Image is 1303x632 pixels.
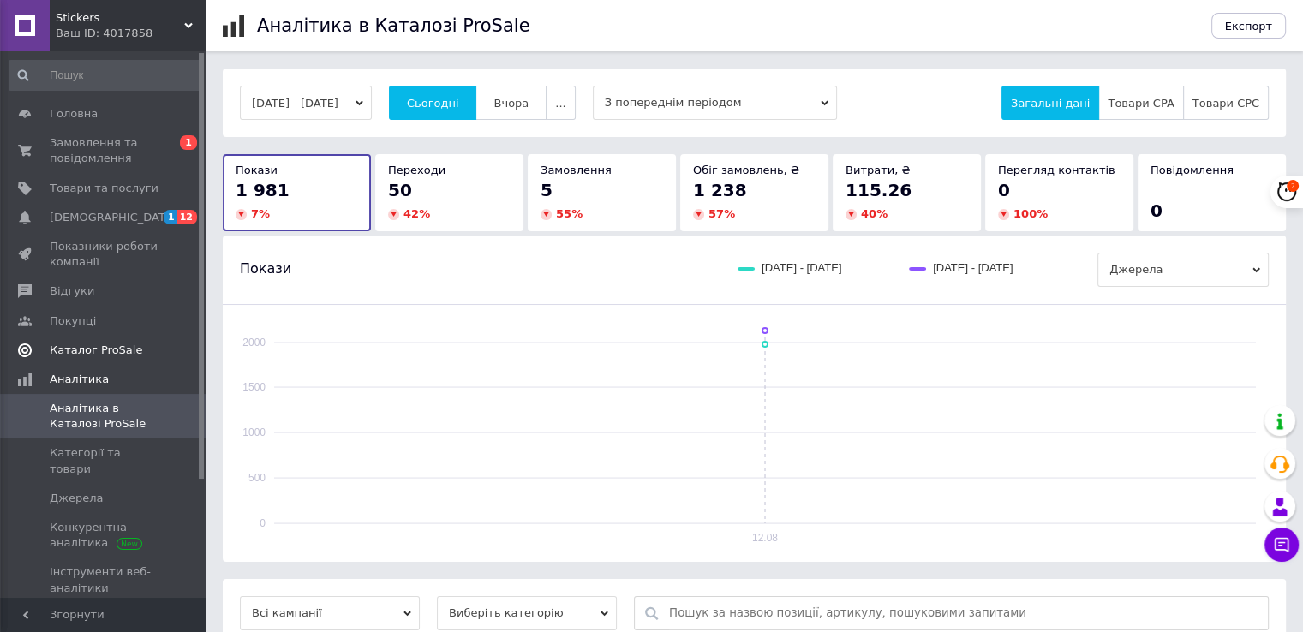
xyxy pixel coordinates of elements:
[240,86,372,120] button: [DATE] - [DATE]
[861,207,888,220] span: 40 %
[555,97,565,110] span: ...
[541,180,553,200] span: 5
[260,517,266,529] text: 0
[50,210,176,225] span: [DEMOGRAPHIC_DATA]
[251,207,270,220] span: 7 %
[1098,86,1183,120] button: Товари CPA
[50,491,103,506] span: Джерела
[593,86,837,120] span: З попереднім періодом
[248,472,266,484] text: 500
[388,180,412,200] span: 50
[1013,207,1048,220] span: 100 %
[56,26,206,41] div: Ваш ID: 4017858
[1264,528,1299,562] button: Чат з покупцем
[407,97,459,110] span: Сьогодні
[1183,86,1269,120] button: Товари CPC
[541,164,612,176] span: Замовлення
[9,60,202,91] input: Пошук
[998,180,1010,200] span: 0
[50,313,96,329] span: Покупці
[242,426,266,438] text: 1000
[846,164,911,176] span: Витрати, ₴
[1225,20,1273,33] span: Експорт
[475,86,547,120] button: Вчора
[50,445,158,476] span: Категорії та товари
[50,343,142,358] span: Каталог ProSale
[50,135,158,166] span: Замовлення та повідомлення
[669,597,1259,629] input: Пошук за назвою позиції, артикулу, пошуковими запитами
[389,86,477,120] button: Сьогодні
[1211,13,1287,39] button: Експорт
[493,97,529,110] span: Вчора
[708,207,735,220] span: 57 %
[50,564,158,595] span: Інструменти веб-аналітики
[50,520,158,551] span: Конкурентна аналітика
[846,180,912,200] span: 115.26
[1108,97,1174,110] span: Товари CPA
[242,337,266,349] text: 2000
[1097,253,1269,287] span: Джерела
[177,210,197,224] span: 12
[56,10,184,26] span: Stickers
[240,259,291,278] span: Покази
[1151,200,1163,221] span: 0
[236,164,278,176] span: Покази
[1001,86,1099,120] button: Загальні дані
[1192,97,1259,110] span: Товари CPC
[236,180,290,200] span: 1 981
[437,596,617,630] span: Виберіть категорію
[50,372,109,387] span: Аналітика
[50,283,94,299] span: Відгуки
[1011,97,1090,110] span: Загальні дані
[556,207,583,220] span: 55 %
[180,135,197,150] span: 1
[50,239,158,270] span: Показники роботи компанії
[693,180,747,200] span: 1 238
[693,164,799,176] span: Обіг замовлень, ₴
[164,210,177,224] span: 1
[1151,164,1234,176] span: Повідомлення
[50,401,158,432] span: Аналітика в Каталозі ProSale
[998,164,1115,176] span: Перегляд контактів
[388,164,445,176] span: Переходи
[240,596,420,630] span: Всі кампанії
[403,207,430,220] span: 42 %
[50,181,158,196] span: Товари та послуги
[546,86,575,120] button: ...
[752,532,778,544] text: 12.08
[257,15,529,36] h1: Аналітика в Каталозі ProSale
[50,106,98,122] span: Головна
[242,381,266,393] text: 1500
